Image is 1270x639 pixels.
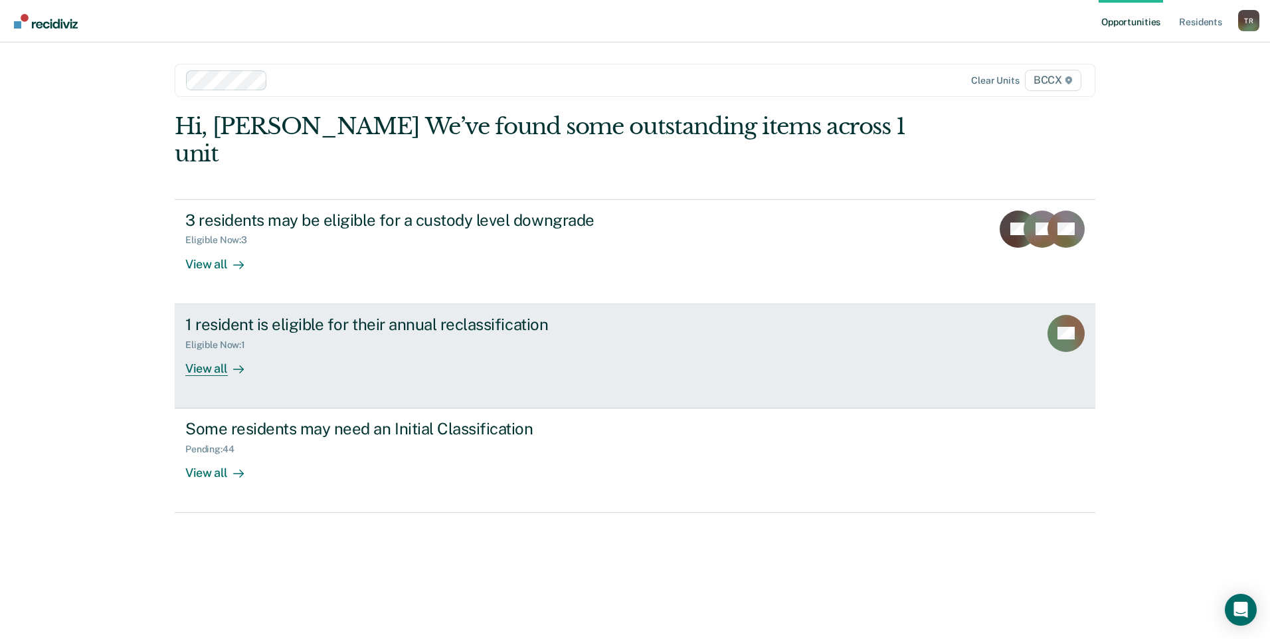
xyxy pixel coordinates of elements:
[175,113,911,167] div: Hi, [PERSON_NAME] We’ve found some outstanding items across 1 unit
[1225,594,1257,626] div: Open Intercom Messenger
[971,75,1020,86] div: Clear units
[185,455,260,481] div: View all
[1238,10,1259,31] button: Profile dropdown button
[185,350,260,376] div: View all
[185,246,260,272] div: View all
[1025,70,1081,91] span: BCCX
[175,199,1095,304] a: 3 residents may be eligible for a custody level downgradeEligible Now:3View all
[185,315,652,334] div: 1 resident is eligible for their annual reclassification
[14,14,78,29] img: Recidiviz
[185,234,258,246] div: Eligible Now : 3
[185,444,245,455] div: Pending : 44
[185,339,256,351] div: Eligible Now : 1
[185,211,652,230] div: 3 residents may be eligible for a custody level downgrade
[185,419,652,438] div: Some residents may need an Initial Classification
[1238,10,1259,31] div: T R
[175,409,1095,513] a: Some residents may need an Initial ClassificationPending:44View all
[175,304,1095,409] a: 1 resident is eligible for their annual reclassificationEligible Now:1View all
